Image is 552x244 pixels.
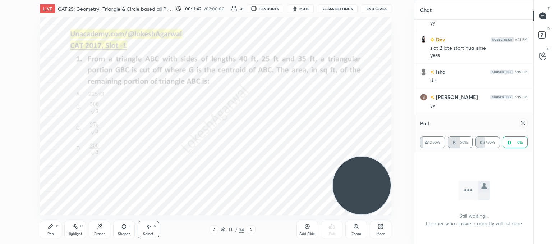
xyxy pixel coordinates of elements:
img: no-rating-badge.077c3623.svg [430,95,434,99]
img: Yh7BfnbMxzoAAAAASUVORK5CYII= [491,37,514,42]
h6: Dev [434,36,445,43]
p: D [547,26,550,31]
p: T [548,6,550,11]
div: P [56,224,58,228]
div: Highlight [68,232,82,236]
div: slot 2 late start hua isme [430,45,528,52]
div: Eraser [94,232,105,236]
div: 31 [240,7,243,10]
p: Chat [414,0,437,19]
div: Select [143,232,153,236]
img: Yh7BfnbMxzoAAAAASUVORK5CYII= [490,95,513,99]
img: 3 [420,94,427,101]
img: Yh7BfnbMxzoAAAAASUVORK5CYII= [490,70,513,74]
div: L [129,224,132,228]
img: no-rating-badge.077c3623.svg [430,70,434,74]
h6: [PERSON_NAME] [434,93,478,101]
div: 34 [239,226,244,233]
button: HANDOUTS [248,4,282,13]
div: 6:13 PM [515,37,528,42]
h4: CAT'25: Geometry -Triangle & Circle based all PYQs (2017-24) [58,5,173,12]
span: mute [299,6,309,11]
div: More [376,232,385,236]
div: 11 [227,227,234,232]
div: grid [414,20,533,190]
div: 6:15 PM [515,70,528,74]
div: H [80,224,83,228]
div: S [154,224,156,228]
img: default.png [420,68,427,76]
div: 6:15 PM [515,95,528,99]
div: yy [430,102,528,109]
button: mute [288,4,314,13]
div: Add Slide [299,232,315,236]
div: LIVE [40,4,55,13]
button: End Class [362,4,391,13]
div: yess [430,52,528,59]
button: CLASS SETTINGS [318,4,358,13]
div: Shapes [118,232,130,236]
img: 4da19f8bc21549edabec9e6b0672a05c.jpg [420,36,427,43]
h6: Isha [434,68,446,76]
h4: Still waiting... Learner who answer correctly will list here [426,212,522,227]
h4: Poll [420,119,429,127]
p: G [547,46,550,51]
div: dn [430,77,528,84]
div: yy [430,19,528,27]
div: Zoom [351,232,361,236]
div: Pen [47,232,54,236]
div: / [235,227,238,232]
img: Learner_Badge_beginner_1_8b307cf2a0.svg [430,37,434,42]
